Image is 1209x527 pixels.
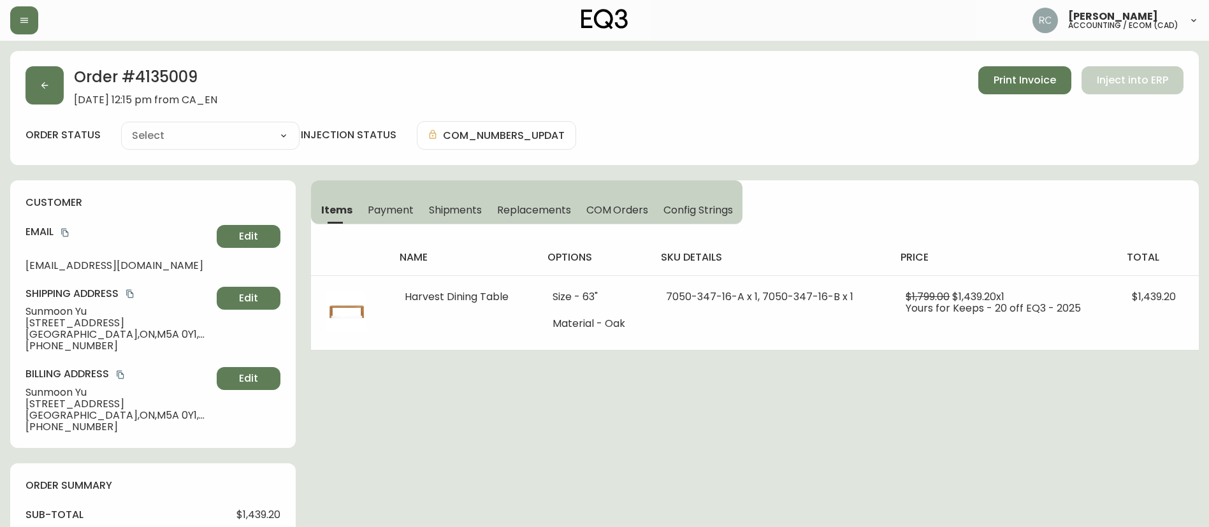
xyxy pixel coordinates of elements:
span: Payment [368,203,414,217]
h4: total [1127,250,1189,264]
span: $1,799.00 [906,289,950,304]
button: copy [124,287,136,300]
h4: customer [25,196,280,210]
button: Edit [217,287,280,310]
h4: price [901,250,1106,264]
h2: Order # 4135009 [74,66,217,94]
h4: injection status [301,128,396,142]
h4: name [400,250,527,264]
span: [GEOGRAPHIC_DATA] , ON , M5A 0Y1 , CA [25,329,212,340]
span: Yours for Keeps - 20 off EQ3 - 2025 [906,301,1081,315]
span: Edit [239,372,258,386]
span: Edit [239,229,258,243]
img: logo [581,9,628,29]
button: Print Invoice [978,66,1071,94]
button: Edit [217,225,280,248]
li: Size - 63" [553,291,635,303]
span: Config Strings [663,203,732,217]
h4: options [547,250,641,264]
span: Sunmoon Yu [25,387,212,398]
span: Items [321,203,352,217]
img: f4ba4e02bd060be8f1386e3ca455bd0e [1032,8,1058,33]
span: [PHONE_NUMBER] [25,421,212,433]
h4: Billing Address [25,367,212,381]
button: copy [59,226,71,239]
img: 0ccc1e63-05dc-4fc2-bf49-a6b6130683fdOptional[5e7aecb5-3c28-41c7-8ba6-bb4ba723ea8d.jpg].jpg [326,291,367,332]
li: Material - Oak [553,318,635,329]
h4: Email [25,225,212,239]
span: Replacements [497,203,570,217]
h4: order summary [25,479,280,493]
label: order status [25,128,101,142]
h4: sub-total [25,508,83,522]
span: Print Invoice [994,73,1056,87]
span: [STREET_ADDRESS] [25,398,212,410]
span: Sunmoon Yu [25,306,212,317]
span: 7050-347-16-A x 1, 7050-347-16-B x 1 [666,289,853,304]
span: COM Orders [586,203,649,217]
h5: accounting / ecom (cad) [1068,22,1178,29]
span: Shipments [429,203,482,217]
span: $1,439.20 [1132,289,1176,304]
h4: Shipping Address [25,287,212,301]
span: Harvest Dining Table [405,289,509,304]
span: $1,439.20 [236,509,280,521]
span: [PERSON_NAME] [1068,11,1158,22]
span: [EMAIL_ADDRESS][DOMAIN_NAME] [25,260,212,271]
span: [DATE] 12:15 pm from CA_EN [74,94,217,106]
span: [GEOGRAPHIC_DATA] , ON , M5A 0Y1 , CA [25,410,212,421]
button: Edit [217,367,280,390]
button: copy [114,368,127,381]
span: Edit [239,291,258,305]
h4: sku details [661,250,880,264]
span: [PHONE_NUMBER] [25,340,212,352]
span: $1,439.20 x 1 [952,289,1004,304]
span: [STREET_ADDRESS] [25,317,212,329]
